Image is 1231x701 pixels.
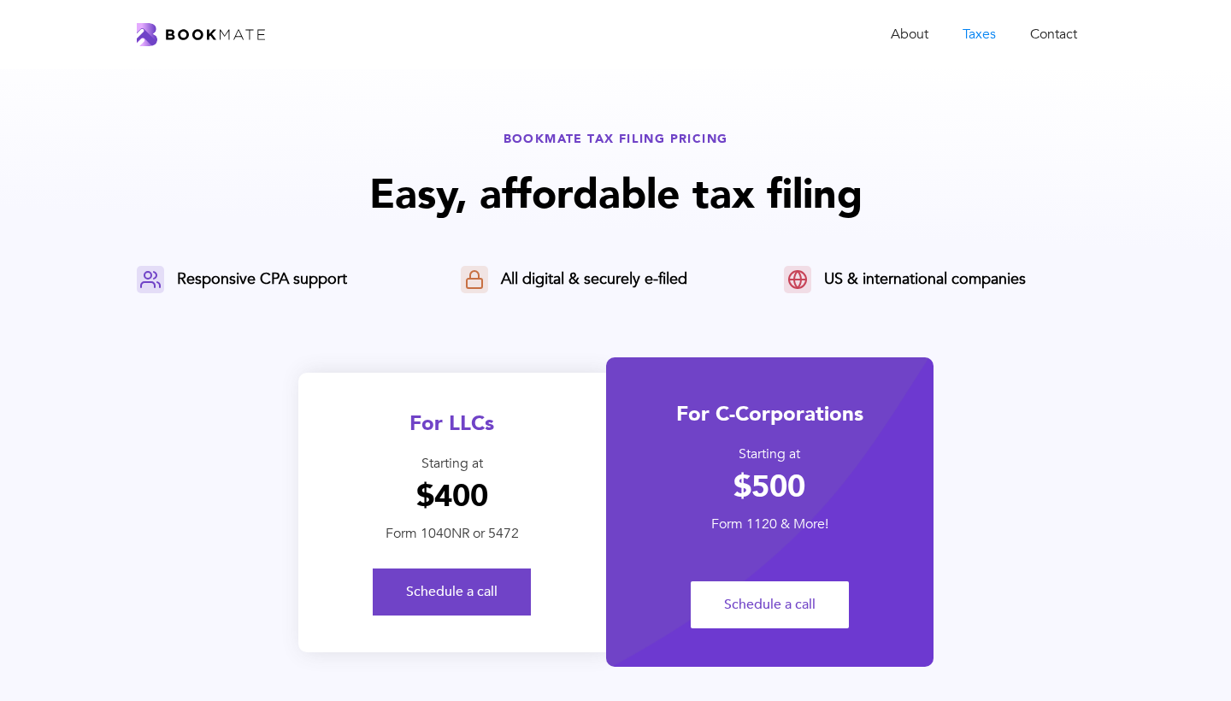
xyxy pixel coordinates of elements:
[298,478,606,515] h1: $400
[691,581,849,628] a: Schedule a call
[606,445,934,463] div: Starting at
[824,269,1026,290] div: US & international companies
[874,17,945,52] a: About
[373,568,531,616] a: Schedule a call
[606,468,934,506] h1: $500
[298,455,606,473] div: Starting at
[177,269,347,290] div: Responsive CPA support
[137,168,1094,223] h1: Easy, affordable tax filing
[606,400,934,428] div: For C-Corporations
[501,269,687,290] div: All digital & securely e-filed
[945,17,1013,52] a: Taxes
[606,515,934,533] div: Form 1120 & More!
[137,23,265,46] a: home
[298,525,606,543] div: Form 1040NR or 5472
[298,409,606,438] div: For LLCs
[137,131,1094,147] div: BOOKMATE TAX FILING PRICING
[1013,17,1094,52] a: Contact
